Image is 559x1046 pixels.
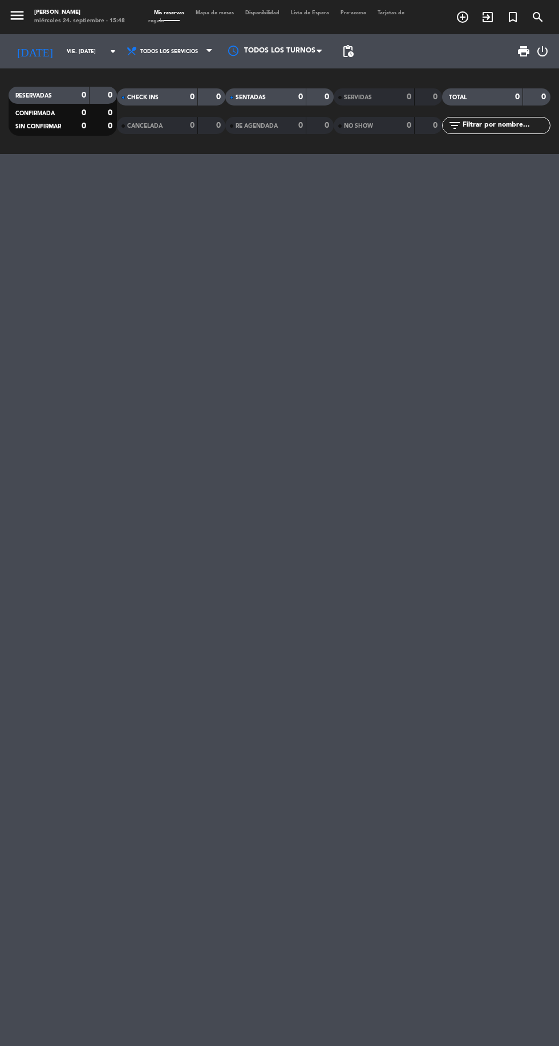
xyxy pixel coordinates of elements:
span: print [517,44,530,58]
strong: 0 [82,109,86,117]
strong: 0 [82,122,86,130]
button: menu [9,7,26,27]
strong: 0 [108,91,115,99]
span: CANCELADA [127,123,163,129]
i: power_settings_new [536,44,549,58]
span: pending_actions [341,44,355,58]
span: CHECK INS [127,95,159,100]
span: Lista de Espera [285,10,335,15]
strong: 0 [433,121,440,129]
span: Disponibilidad [240,10,285,15]
span: TOTAL [449,95,467,100]
span: RE AGENDADA [236,123,278,129]
div: LOG OUT [535,34,550,68]
i: exit_to_app [481,10,495,24]
span: Mapa de mesas [190,10,240,15]
strong: 0 [407,121,411,129]
span: Todos los servicios [140,48,198,55]
span: NO SHOW [344,123,373,129]
div: miércoles 24. septiembre - 15:48 [34,17,125,26]
strong: 0 [82,91,86,99]
strong: 0 [108,122,115,130]
strong: 0 [325,121,331,129]
span: RESERVADAS [15,93,52,99]
i: [DATE] [9,40,61,63]
strong: 0 [515,93,520,101]
strong: 0 [541,93,548,101]
span: SENTADAS [236,95,266,100]
i: add_circle_outline [456,10,469,24]
i: filter_list [448,119,461,132]
span: Mis reservas [148,10,190,15]
i: turned_in_not [506,10,520,24]
div: [PERSON_NAME] [34,9,125,17]
strong: 0 [298,93,303,101]
span: Pre-acceso [335,10,372,15]
i: menu [9,7,26,24]
strong: 0 [216,93,223,101]
span: SIN CONFIRMAR [15,124,61,129]
strong: 0 [108,109,115,117]
strong: 0 [407,93,411,101]
strong: 0 [216,121,223,129]
i: search [531,10,545,24]
span: CONFIRMADA [15,111,55,116]
strong: 0 [190,121,195,129]
strong: 0 [190,93,195,101]
i: arrow_drop_down [106,44,120,58]
input: Filtrar por nombre... [461,119,550,132]
strong: 0 [298,121,303,129]
strong: 0 [433,93,440,101]
span: SERVIDAS [344,95,372,100]
strong: 0 [325,93,331,101]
